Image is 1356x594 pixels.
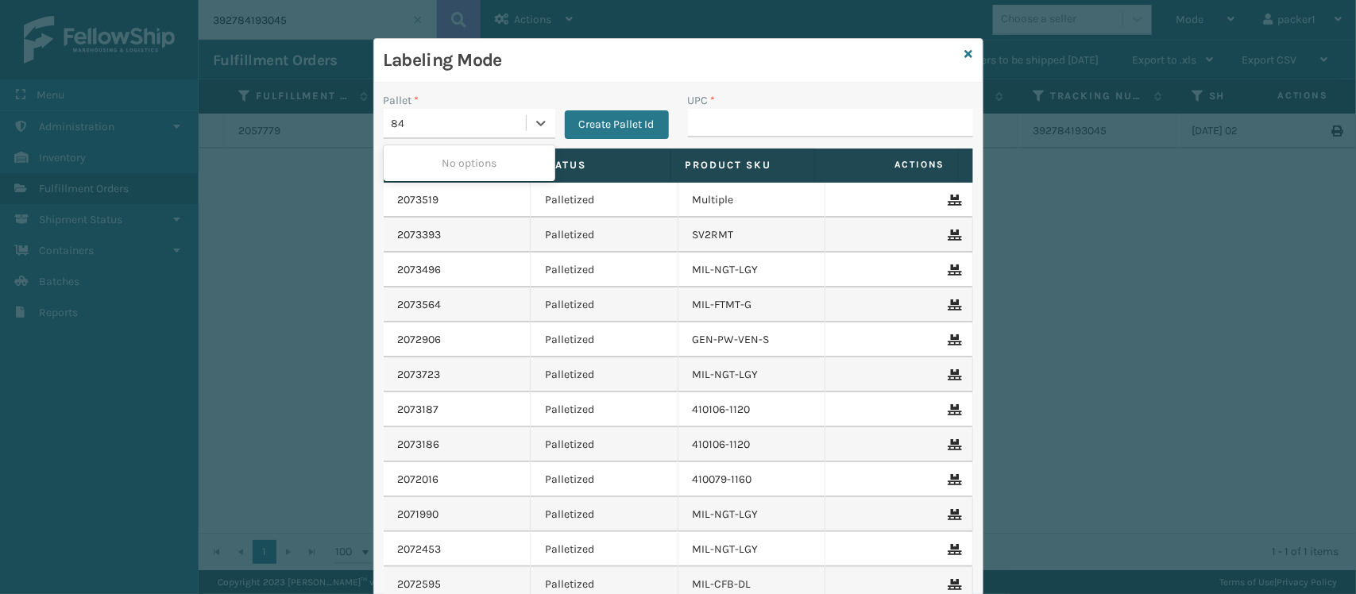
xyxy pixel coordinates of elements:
a: 2073723 [398,367,441,383]
td: Palletized [531,287,678,322]
i: Remove From Pallet [948,579,958,590]
td: Palletized [531,322,678,357]
a: 2072595 [398,577,442,592]
label: Status [542,158,656,172]
label: Product SKU [686,158,800,172]
td: Palletized [531,532,678,567]
td: Palletized [531,357,678,392]
i: Remove From Pallet [948,439,958,450]
td: 410079-1160 [678,462,826,497]
td: MIL-NGT-LGY [678,497,826,532]
i: Remove From Pallet [948,229,958,241]
td: Palletized [531,218,678,253]
a: 2071990 [398,507,439,523]
td: Palletized [531,253,678,287]
td: 410106-1120 [678,392,826,427]
a: 2072016 [398,472,439,488]
td: GEN-PW-VEN-S [678,322,826,357]
i: Remove From Pallet [948,544,958,555]
i: Remove From Pallet [948,299,958,310]
i: Remove From Pallet [948,404,958,415]
td: MIL-FTMT-G [678,287,826,322]
td: MIL-NGT-LGY [678,357,826,392]
span: Actions [820,152,955,178]
td: MIL-NGT-LGY [678,532,826,567]
i: Remove From Pallet [948,369,958,380]
a: 2072453 [398,542,442,557]
i: Remove From Pallet [948,474,958,485]
i: Remove From Pallet [948,509,958,520]
td: Palletized [531,497,678,532]
h3: Labeling Mode [384,48,959,72]
td: Palletized [531,462,678,497]
td: SV2RMT [678,218,826,253]
button: Create Pallet Id [565,110,669,139]
i: Remove From Pallet [948,195,958,206]
td: Palletized [531,183,678,218]
td: Palletized [531,427,678,462]
td: Multiple [678,183,826,218]
a: 2072906 [398,332,442,348]
i: Remove From Pallet [948,334,958,345]
a: 2073393 [398,227,442,243]
a: 2073564 [398,297,442,313]
label: UPC [688,92,716,109]
td: MIL-NGT-LGY [678,253,826,287]
label: Pallet [384,92,419,109]
a: 2073186 [398,437,440,453]
i: Remove From Pallet [948,264,958,276]
td: Palletized [531,392,678,427]
td: 410106-1120 [678,427,826,462]
a: 2073496 [398,262,442,278]
a: 2073519 [398,192,439,208]
a: 2073187 [398,402,439,418]
div: No options [384,148,555,178]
